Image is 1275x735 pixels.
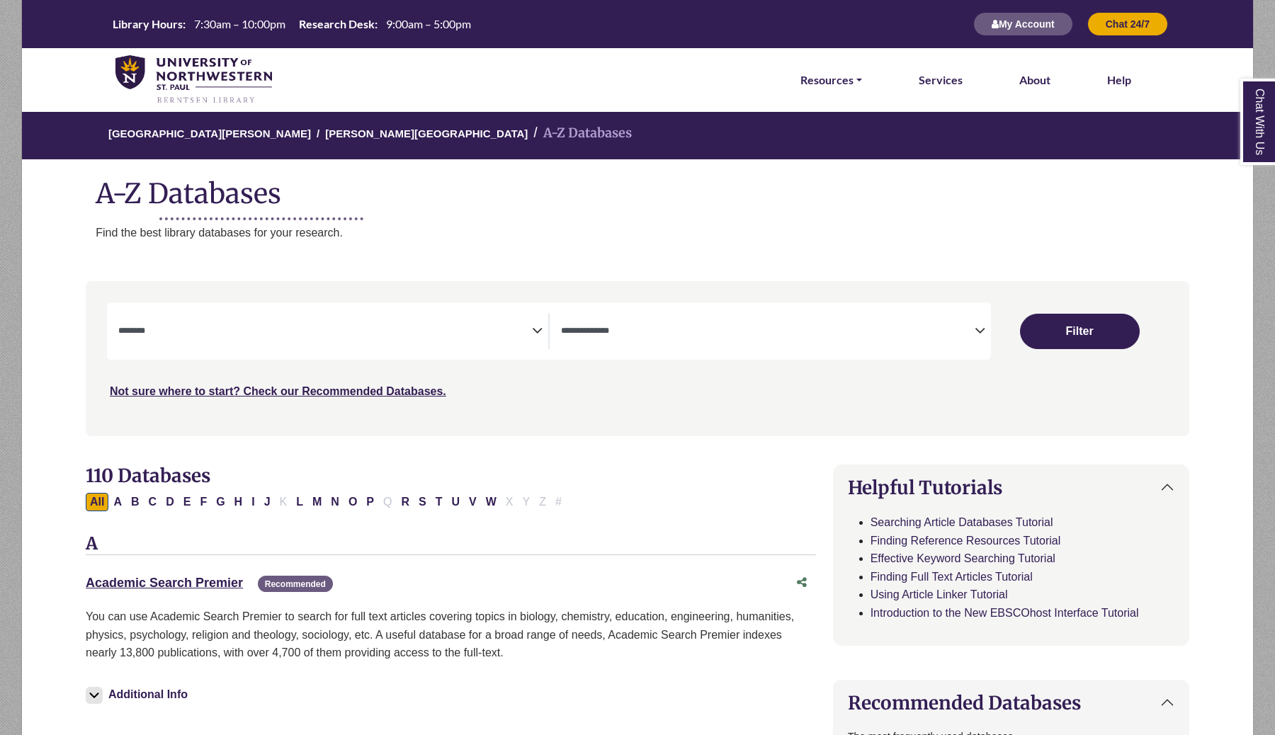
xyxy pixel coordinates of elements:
a: Hours Today [107,16,477,33]
a: Effective Keyword Searching Tutorial [871,552,1055,564]
a: [PERSON_NAME][GEOGRAPHIC_DATA] [325,125,528,139]
button: Filter Results C [144,493,161,511]
button: Helpful Tutorials [834,465,1189,510]
button: Filter Results F [195,493,211,511]
button: Filter Results V [465,493,481,511]
button: Filter Results R [397,493,414,511]
a: Academic Search Premier [86,576,243,590]
p: You can use Academic Search Premier to search for full text articles covering topics in biology, ... [86,608,816,662]
a: About [1019,71,1050,89]
button: Filter Results L [292,493,307,511]
button: Recommended Databases [834,680,1189,725]
button: All [86,493,108,511]
span: 9:00am – 5:00pm [386,17,471,30]
button: Share this database [788,569,816,596]
a: Help [1107,71,1131,89]
li: A-Z Databases [528,123,632,144]
nav: breadcrumb [21,110,1253,159]
span: Recommended [258,576,333,592]
button: Filter Results B [127,493,144,511]
nav: Search filters [86,281,1189,435]
button: Filter Results S [414,493,431,511]
button: Filter Results T [431,493,447,511]
a: Finding Reference Resources Tutorial [871,535,1061,547]
button: Filter Results I [247,493,259,511]
img: library_home [115,55,272,105]
a: Using Article Linker Tutorial [871,588,1008,600]
a: My Account [973,18,1073,30]
button: Filter Results E [179,493,195,511]
h3: A [86,534,816,555]
a: Searching Article Databases Tutorial [871,516,1053,528]
div: Alpha-list to filter by first letter of database name [86,495,567,507]
button: Filter Results O [344,493,361,511]
button: Filter Results W [482,493,501,511]
a: Chat 24/7 [1087,18,1168,30]
a: Finding Full Text Articles Tutorial [871,571,1033,583]
button: Filter Results H [230,493,247,511]
a: Introduction to the New EBSCOhost Interface Tutorial [871,607,1139,619]
p: Find the best library databases for your research. [96,224,1253,242]
th: Library Hours: [107,16,186,31]
button: Filter Results A [109,493,126,511]
table: Hours Today [107,16,477,30]
h1: A-Z Databases [22,166,1253,210]
button: Filter Results G [212,493,229,511]
textarea: Search [118,326,532,338]
button: Chat 24/7 [1087,12,1168,36]
button: My Account [973,12,1073,36]
span: 7:30am – 10:00pm [194,17,285,30]
button: Filter Results J [260,493,275,511]
span: 110 Databases [86,464,210,487]
button: Filter Results N [327,493,344,511]
textarea: Search [561,326,975,338]
button: Filter Results U [447,493,464,511]
button: Additional Info [86,685,192,705]
a: Not sure where to start? Check our Recommended Databases. [110,385,446,397]
a: Resources [800,71,862,89]
button: Submit for Search Results [1020,314,1140,349]
button: Filter Results P [362,493,378,511]
a: Services [919,71,963,89]
th: Research Desk: [293,16,378,31]
button: Filter Results D [161,493,178,511]
button: Filter Results M [308,493,326,511]
a: [GEOGRAPHIC_DATA][PERSON_NAME] [108,125,311,139]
